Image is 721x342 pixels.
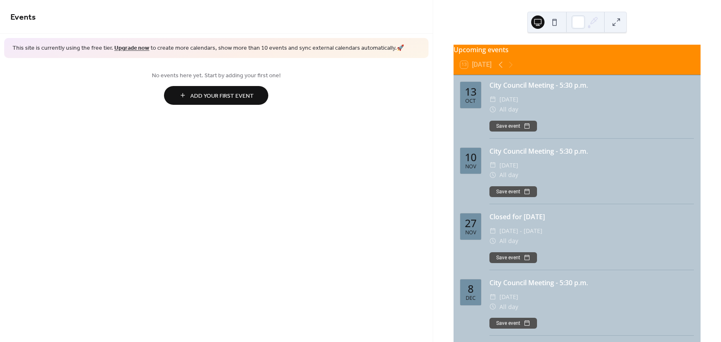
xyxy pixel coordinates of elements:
span: Events [10,9,36,25]
button: Add Your First Event [164,86,268,105]
button: Save event [489,186,537,197]
span: Add Your First Event [190,91,254,100]
button: Save event [489,121,537,132]
div: ​ [489,226,496,236]
div: ​ [489,104,496,114]
div: Upcoming events [454,45,701,55]
div: 13 [465,86,476,97]
span: All day [499,302,518,312]
span: No events here yet. Start by adding your first one! [10,71,422,80]
div: Oct [465,99,476,104]
div: ​ [489,94,496,104]
div: 27 [465,218,476,228]
button: Save event [489,252,537,263]
div: City Council Meeting - 5:30 p.m. [489,146,694,156]
div: ​ [489,160,496,170]
button: Save event [489,318,537,329]
div: Closed for [DATE] [489,212,694,222]
span: All day [499,236,518,246]
span: This site is currently using the free tier. to create more calendars, show more than 10 events an... [13,44,404,53]
div: ​ [489,236,496,246]
span: All day [499,170,518,180]
a: Add Your First Event [10,86,422,105]
span: [DATE] [499,160,518,170]
span: [DATE] - [DATE] [499,226,542,236]
div: 10 [465,152,476,162]
div: Dec [466,296,476,301]
div: 8 [468,284,474,294]
span: All day [499,104,518,114]
div: ​ [489,170,496,180]
div: City Council Meeting - 5:30 p.m. [489,278,694,288]
div: ​ [489,292,496,302]
span: [DATE] [499,94,518,104]
div: Nov [465,164,476,170]
div: City Council Meeting - 5:30 p.m. [489,80,694,90]
div: Nov [465,230,476,236]
a: Upgrade now [114,43,149,54]
span: [DATE] [499,292,518,302]
div: ​ [489,302,496,312]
